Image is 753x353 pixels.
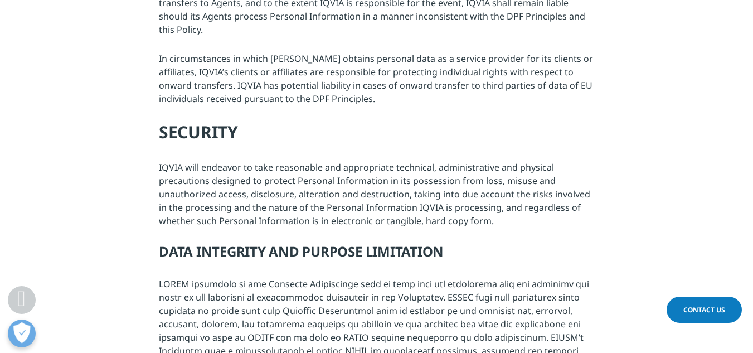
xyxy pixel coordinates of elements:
button: Open Preferences [8,320,36,347]
h5: DATA INTEGRITY AND PURPOSE LIMITATION [159,243,594,268]
p: IQVIA will endeavor to take reasonable and appropriate technical, administrative and physical pre... [159,161,594,234]
p: In circumstances in which [PERSON_NAME] obtains personal data as a service provider for its clien... [159,52,594,112]
a: Contact Us [667,297,742,323]
span: Contact Us [683,305,725,315]
h4: SECURITY [159,121,594,152]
